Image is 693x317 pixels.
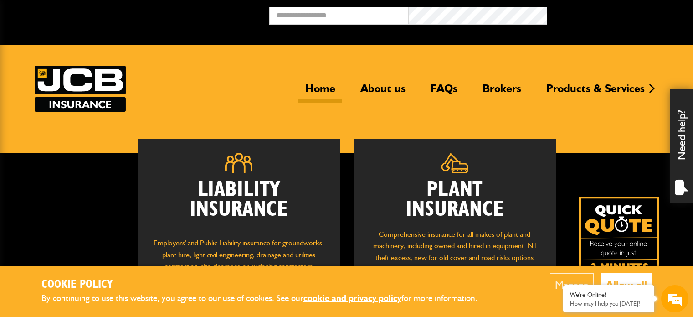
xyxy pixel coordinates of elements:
[367,229,542,275] p: Comprehensive insurance for all makes of plant and machinery, including owned and hired in equipm...
[579,197,659,276] img: Quick Quote
[354,82,412,103] a: About us
[424,82,464,103] a: FAQs
[601,273,652,296] button: Allow all
[550,273,594,296] button: Manage
[579,197,659,276] a: Get your insurance quote isn just 2-minutes
[41,291,493,306] p: By continuing to use this website, you agree to our use of cookies. See our for more information.
[35,66,126,112] img: JCB Insurance Services logo
[151,237,326,281] p: Employers' and Public Liability insurance for groundworks, plant hire, light civil engineering, d...
[670,89,693,203] div: Need help?
[570,291,647,299] div: We're Online!
[539,82,652,103] a: Products & Services
[476,82,528,103] a: Brokers
[151,180,326,229] h2: Liability Insurance
[35,66,126,112] a: JCB Insurance Services
[298,82,342,103] a: Home
[570,300,647,307] p: How may I help you today?
[41,278,493,292] h2: Cookie Policy
[547,7,686,21] button: Broker Login
[367,180,542,219] h2: Plant Insurance
[303,293,401,303] a: cookie and privacy policy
